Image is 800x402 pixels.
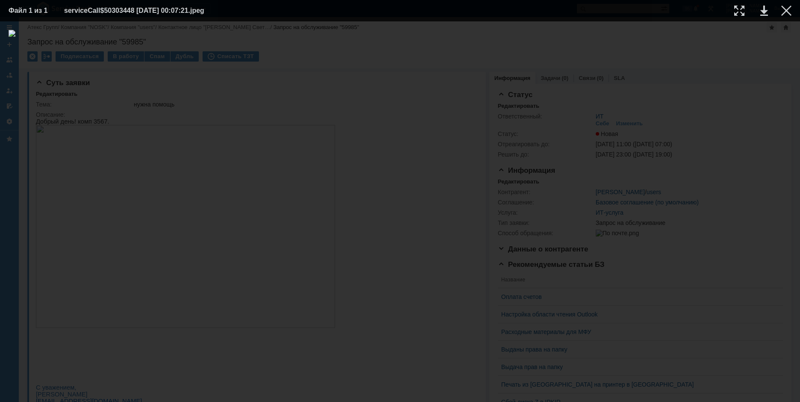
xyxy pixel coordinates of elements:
div: Файл 1 из 1 [9,7,51,14]
div: Закрыть окно (Esc) [781,6,791,16]
div: Скачать файл [760,6,768,16]
div: Увеличить масштаб [734,6,744,16]
img: download [9,30,791,393]
div: serviceCall$50303448 [DATE] 00:07:21.jpeg [64,6,226,16]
